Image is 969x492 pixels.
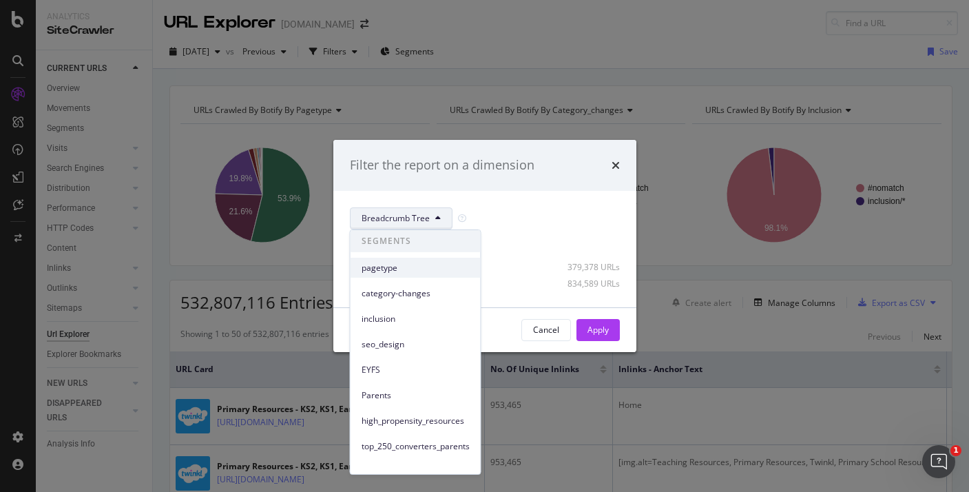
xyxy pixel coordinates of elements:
[362,262,470,274] span: pagetype
[587,324,609,336] div: Apply
[362,287,470,300] span: category-changes
[362,466,470,478] span: top_500_converters
[552,278,620,289] div: 834,589 URLs
[350,156,534,174] div: Filter the report on a dimension
[950,445,961,456] span: 1
[922,445,955,478] iframe: Intercom live chat
[576,319,620,341] button: Apply
[362,440,470,453] span: top_250_converters_parents
[350,207,452,229] button: Breadcrumb Tree
[362,415,470,427] span: high_propensity_resources
[351,230,481,252] span: SEGMENTS
[350,240,620,252] div: Select all data available
[333,140,636,352] div: modal
[362,389,470,402] span: Parents
[612,156,620,174] div: times
[533,324,559,336] div: Cancel
[552,261,620,273] div: 379,378 URLs
[362,212,430,224] span: Breadcrumb Tree
[521,319,571,341] button: Cancel
[362,338,470,351] span: seo_design
[362,313,470,325] span: inclusion
[362,364,470,376] span: EYFS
